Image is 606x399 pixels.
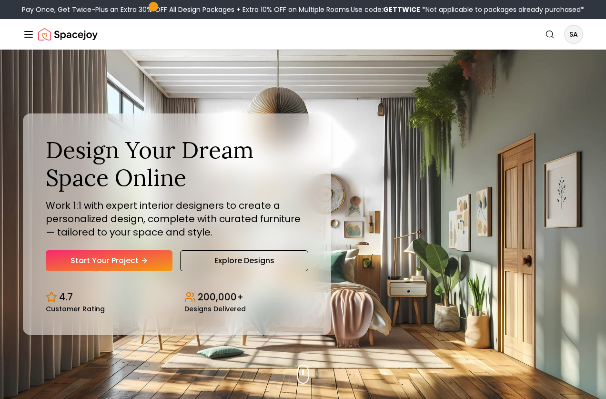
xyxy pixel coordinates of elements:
[420,5,584,14] span: *Not applicable to packages already purchased*
[59,290,73,304] p: 4.7
[23,19,583,50] nav: Global
[383,5,420,14] b: GETTWICE
[565,26,582,43] span: SA
[564,25,583,44] button: SA
[351,5,420,14] span: Use code:
[46,136,308,191] h1: Design Your Dream Space Online
[38,25,98,44] a: Spacejoy
[22,5,584,14] div: Pay Once, Get Twice-Plus an Extra 30% OFF All Design Packages + Extra 10% OFF on Multiple Rooms.
[184,306,246,312] small: Designs Delivered
[46,250,172,271] a: Start Your Project
[38,25,98,44] img: Spacejoy Logo
[46,199,308,239] p: Work 1:1 with expert interior designers to create a personalized design, complete with curated fu...
[46,283,308,312] div: Design stats
[180,250,308,271] a: Explore Designs
[198,290,243,304] p: 200,000+
[46,306,105,312] small: Customer Rating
